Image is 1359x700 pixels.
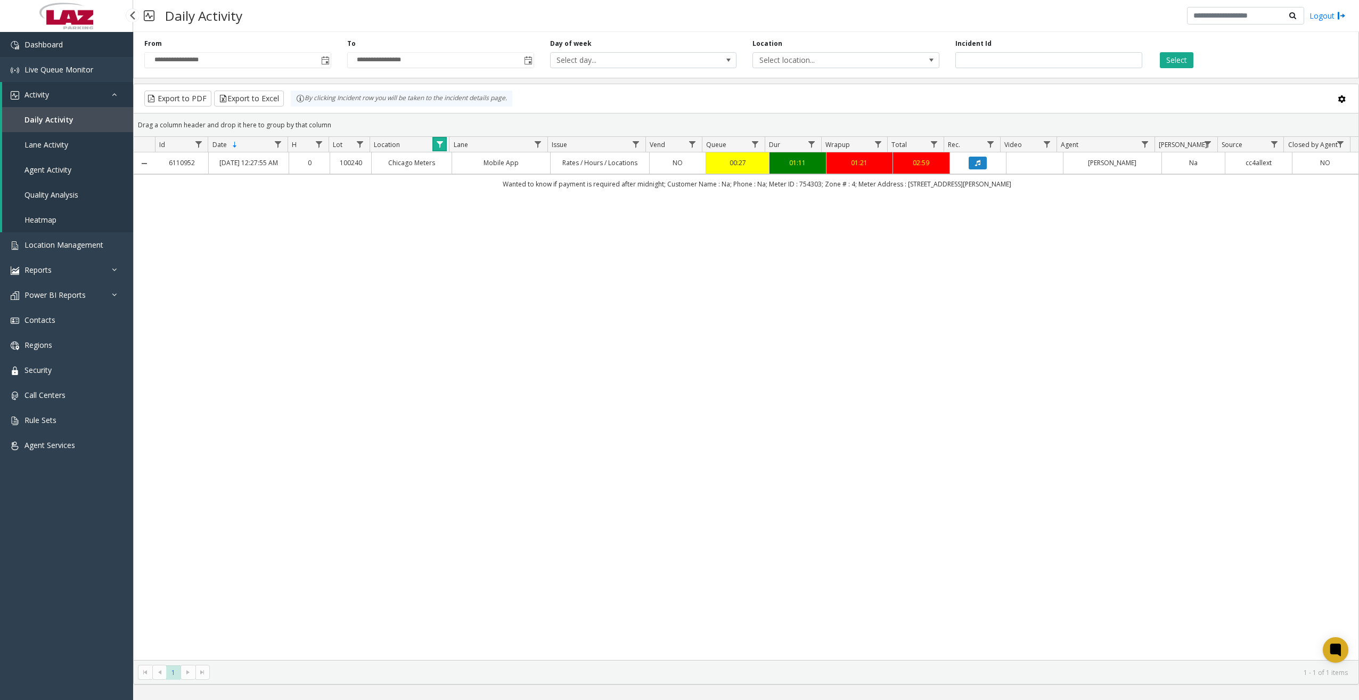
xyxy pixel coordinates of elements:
[1232,158,1285,168] a: cc4allext
[333,140,342,149] span: Lot
[656,158,700,168] a: NO
[713,158,763,168] div: 00:27
[166,665,181,680] span: Page 1
[144,39,162,48] label: From
[319,53,331,68] span: Toggle popup
[1288,140,1338,149] span: Closed by Agent
[927,137,942,151] a: Total Filter Menu
[1004,140,1022,149] span: Video
[374,140,400,149] span: Location
[1267,137,1281,151] a: Source Filter Menu
[292,140,297,149] span: H
[191,137,206,151] a: Id Filter Menu
[552,140,567,149] span: Issue
[706,140,726,149] span: Queue
[551,53,699,68] span: Select day...
[353,137,367,151] a: Lot Filter Menu
[1337,10,1346,21] img: logout
[378,158,445,168] a: Chicago Meters
[955,39,992,48] label: Incident Id
[1333,137,1348,151] a: Closed by Agent Filter Menu
[769,140,780,149] span: Dur
[24,390,66,400] span: Call Centers
[454,140,468,149] span: Lane
[24,140,68,150] span: Lane Activity
[11,341,19,350] img: 'icon'
[557,158,643,168] a: Rates / Hours / Locations
[1201,137,1215,151] a: Parker Filter Menu
[160,3,248,29] h3: Daily Activity
[271,137,285,151] a: Date Filter Menu
[11,392,19,400] img: 'icon'
[673,158,683,167] span: NO
[11,41,19,50] img: 'icon'
[459,158,544,168] a: Mobile App
[291,91,512,107] div: By clicking Incident row you will be taken to the incident details page.
[522,53,534,68] span: Toggle popup
[1039,137,1054,151] a: Video Filter Menu
[24,290,86,300] span: Power BI Reports
[231,141,239,149] span: Sortable
[337,158,365,168] a: 100240
[2,157,133,182] a: Agent Activity
[11,316,19,325] img: 'icon'
[2,132,133,157] a: Lane Activity
[753,53,902,68] span: Select location...
[159,140,165,149] span: Id
[432,137,447,151] a: Location Filter Menu
[347,39,356,48] label: To
[11,91,19,100] img: 'icon'
[833,158,886,168] a: 01:21
[825,140,850,149] span: Wrapup
[134,137,1358,660] div: Data table
[1061,140,1078,149] span: Agent
[1160,52,1193,68] button: Select
[871,137,885,151] a: Wrapup Filter Menu
[1138,137,1152,151] a: Agent Filter Menu
[144,91,211,107] button: Export to PDF
[685,137,699,151] a: Vend Filter Menu
[11,417,19,425] img: 'icon'
[134,159,155,168] a: Collapse Details
[312,137,326,151] a: H Filter Menu
[24,215,56,225] span: Heatmap
[144,3,154,29] img: pageIcon
[2,207,133,232] a: Heatmap
[161,158,202,168] a: 6110952
[11,291,19,300] img: 'icon'
[2,182,133,207] a: Quality Analysis
[24,340,52,350] span: Regions
[629,137,643,151] a: Issue Filter Menu
[891,140,907,149] span: Total
[296,94,305,103] img: infoIcon.svg
[550,39,592,48] label: Day of week
[24,89,49,100] span: Activity
[24,190,78,200] span: Quality Analysis
[530,137,545,151] a: Lane Filter Menu
[11,442,19,450] img: 'icon'
[984,137,998,151] a: Rec. Filter Menu
[11,66,19,75] img: 'icon'
[24,315,55,325] span: Contacts
[2,107,133,132] a: Daily Activity
[650,140,665,149] span: Vend
[776,158,820,168] a: 01:11
[1159,140,1207,149] span: [PERSON_NAME]
[24,265,52,275] span: Reports
[11,266,19,275] img: 'icon'
[899,158,943,168] a: 02:59
[134,116,1358,134] div: Drag a column header and drop it here to group by that column
[212,140,227,149] span: Date
[24,240,103,250] span: Location Management
[11,367,19,375] img: 'icon'
[948,140,960,149] span: Rec.
[215,158,282,168] a: [DATE] 12:27:55 AM
[2,82,133,107] a: Activity
[214,91,284,107] button: Export to Excel
[748,137,763,151] a: Queue Filter Menu
[1222,140,1242,149] span: Source
[1070,158,1156,168] a: [PERSON_NAME]
[24,39,63,50] span: Dashboard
